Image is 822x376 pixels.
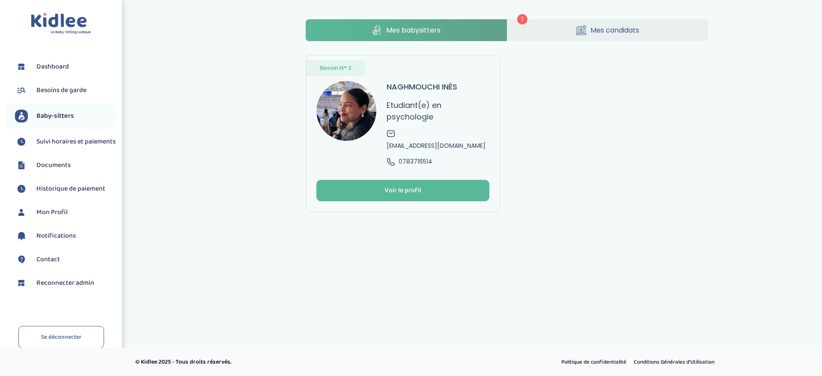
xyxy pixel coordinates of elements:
[15,206,28,219] img: profil.svg
[15,230,116,242] a: Notifications
[15,60,116,73] a: Dashboard
[590,25,639,36] span: Mes candidats
[15,110,28,122] img: babysitters.svg
[135,358,447,367] p: © Kidlee 2025 - Tous droits réservés.
[15,135,116,148] a: Suivi horaires et paiements
[316,180,489,201] button: Voir le profil
[15,159,116,172] a: Documents
[15,110,116,122] a: Baby-sitters
[387,99,489,122] p: Etudiant(e) en psychologie
[36,207,68,218] span: Mon Profil
[15,135,28,148] img: suivihoraire.svg
[15,84,116,97] a: Besoins de garde
[15,84,28,97] img: besoin.svg
[316,81,376,141] img: avatar
[15,206,116,219] a: Mon Profil
[15,277,28,289] img: dashboard.svg
[15,182,28,195] img: suivihoraire.svg
[399,157,432,166] span: 0783716514
[306,19,507,41] a: Mes babysitters
[36,254,60,265] span: Contact
[36,278,94,288] span: Reconnecter admin
[36,62,69,72] span: Dashboard
[36,160,71,170] span: Documents
[384,186,421,196] div: Voir le profil
[18,326,104,349] a: Se déconnecter
[387,81,457,93] h3: NAGHMOUCHI INÈS
[36,85,86,95] span: Besoins de garde
[15,60,28,73] img: dashboard.svg
[15,253,116,266] a: Contact
[15,159,28,172] img: documents.svg
[306,55,500,212] a: Besoin N° 2 avatar NAGHMOUCHI INÈS Etudiant(e) en psychologie [EMAIL_ADDRESS][DOMAIN_NAME] 078371...
[507,19,709,41] a: Mes candidats
[36,137,116,147] span: Suivi horaires et paiements
[517,14,527,24] span: 1
[558,357,629,368] a: Politique de confidentialité
[36,184,105,194] span: Historique de paiement
[631,357,718,368] a: Conditions Générales d’Utilisation
[387,141,485,150] span: [EMAIL_ADDRESS][DOMAIN_NAME]
[15,182,116,195] a: Historique de paiement
[15,230,28,242] img: notification.svg
[15,277,116,289] a: Reconnecter admin
[36,231,76,241] span: Notifications
[31,13,91,35] img: logo.svg
[386,25,441,36] span: Mes babysitters
[15,253,28,266] img: contact.svg
[320,64,351,72] span: Besoin N° 2
[36,111,74,121] span: Baby-sitters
